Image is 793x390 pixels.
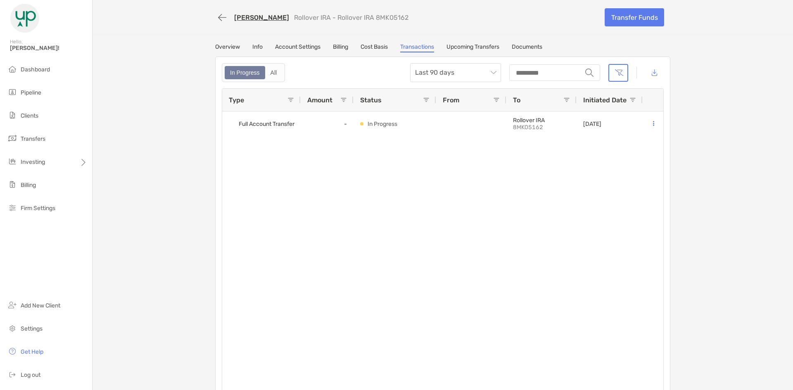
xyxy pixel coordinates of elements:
[608,64,628,82] button: Clear filters
[21,348,43,355] span: Get Help
[7,180,17,189] img: billing icon
[513,96,520,104] span: To
[360,96,382,104] span: Status
[266,67,282,78] div: All
[512,43,542,52] a: Documents
[21,325,43,332] span: Settings
[7,110,17,120] img: clients icon
[7,323,17,333] img: settings icon
[7,87,17,97] img: pipeline icon
[513,117,570,124] p: Rollover IRA
[443,96,459,104] span: From
[21,135,45,142] span: Transfers
[333,43,348,52] a: Billing
[239,117,294,131] span: Full Account Transfer
[7,369,17,379] img: logout icon
[7,133,17,143] img: transfers icon
[21,371,40,378] span: Log out
[10,3,40,33] img: Zoe Logo
[234,14,289,21] a: [PERSON_NAME]
[400,43,434,52] a: Transactions
[21,112,38,119] span: Clients
[7,64,17,74] img: dashboard icon
[10,45,87,52] span: [PERSON_NAME]!
[21,205,55,212] span: Firm Settings
[7,156,17,166] img: investing icon
[583,96,627,104] span: Initiated Date
[415,64,496,82] span: Last 90 days
[605,8,664,26] a: Transfer Funds
[446,43,499,52] a: Upcoming Transfers
[229,96,244,104] span: Type
[301,111,354,136] div: -
[222,63,285,82] div: segmented control
[513,124,570,131] p: 8MK05162
[368,119,397,129] p: In Progress
[21,302,60,309] span: Add New Client
[275,43,321,52] a: Account Settings
[361,43,388,52] a: Cost Basis
[7,203,17,213] img: firm-settings icon
[21,158,45,165] span: Investing
[215,43,240,52] a: Overview
[226,67,264,78] div: In Progress
[307,96,332,104] span: Amount
[21,182,36,189] span: Billing
[294,14,408,21] p: Rollover IRA - Rollover IRA 8MK05162
[252,43,263,52] a: Info
[7,346,17,356] img: get-help icon
[21,66,50,73] span: Dashboard
[21,89,41,96] span: Pipeline
[7,300,17,310] img: add_new_client icon
[583,121,601,128] p: [DATE]
[585,69,594,77] img: input icon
